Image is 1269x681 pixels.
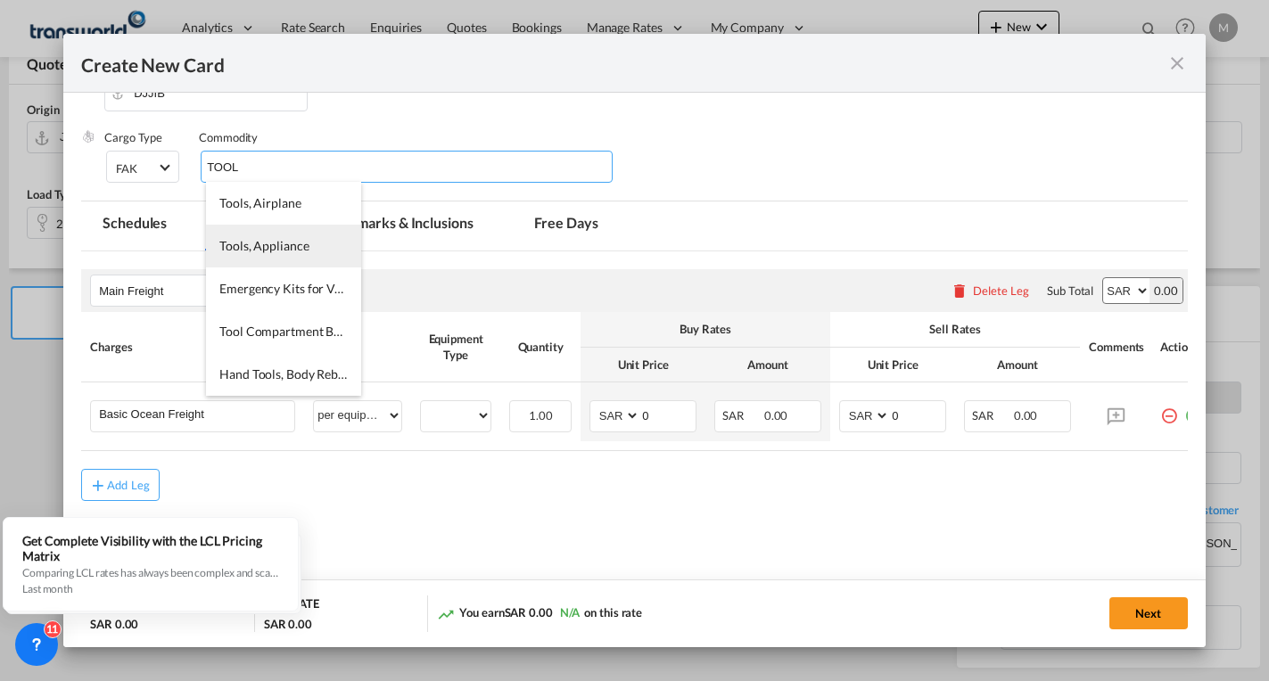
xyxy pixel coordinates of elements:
div: Sell Rates [839,321,1071,337]
div: Equipment Type [420,331,491,363]
md-icon: icon-minus-circle-outline red-400-fg [1160,400,1178,418]
md-select: Select Cargo type: FAK [106,151,179,183]
button: Delete Leg [951,283,1029,298]
input: Chips input. [207,153,370,182]
span: N/A [560,605,581,619]
md-icon: icon-trending-up [437,605,455,623]
md-icon: icon-close fg-AAA8AD m-0 pointer [1166,53,1188,74]
md-icon: icon-plus md-link-fg s20 [89,476,107,494]
span: SAR 0.00 [505,605,553,619]
md-tab-item: Free Days [513,201,620,250]
div: SAR 0.00 [90,616,138,632]
span: 0.00 [764,408,788,423]
span: 1.00 [529,408,553,423]
span: SAR [722,408,762,423]
span: 0.00 [1014,408,1038,423]
span: Tool Compartment Boxes (for Trucks) [219,324,424,339]
th: Amount [955,348,1080,382]
md-input-container: Basic Ocean Freight [91,401,294,428]
th: Unit Price [830,348,955,382]
label: Commodity [199,130,258,144]
md-tab-item: Remarks & Inclusions [319,201,495,250]
button: Add Leg [81,469,160,501]
md-icon: icon-delete [951,282,968,299]
select: per equipment [314,401,401,430]
div: Add Leg [107,480,150,490]
th: Amount [705,348,830,382]
input: 0 [640,401,696,428]
div: Delete Leg [973,283,1029,298]
div: Sub Total [1047,283,1093,299]
div: Charges [90,339,295,355]
input: Enter Port of Discharge [113,80,307,107]
md-chips-wrap: Chips container with autocompletion. Enter the text area, type text to search, and then use the u... [201,151,613,183]
div: Create New Card [81,52,1166,74]
span: SAR [972,408,1011,423]
th: Unit Price [581,348,705,382]
input: Charge Name [99,401,294,428]
th: Action [1151,312,1211,382]
input: 0 [890,401,945,428]
div: FAK [116,161,137,176]
div: 0.00 [1150,278,1182,303]
span: Hand Tools, Body Rebuilder's [219,366,378,382]
th: Comments [1080,312,1151,382]
md-dialog: Create New CardPort ... [63,34,1206,647]
span: Emergency Kits for Vehicles Including First Aid Kit, Tools, etc. [219,281,554,296]
span: Tools, Airplane [219,195,301,210]
span: Tools, Appliance [219,238,309,253]
md-tab-item: Schedules [81,201,188,250]
label: Cargo Type [104,130,162,144]
md-pagination-wrapper: Use the left and right arrow keys to navigate between tabs [81,201,638,250]
img: cargo.png [81,129,95,144]
div: You earn on this rate [437,604,642,623]
button: Next [1109,597,1188,629]
input: Leg Name [99,277,260,304]
div: SAR 0.00 [264,616,312,632]
md-icon: icon-plus-circle-outline green-400-fg [1184,400,1202,418]
div: Buy Rates [589,321,821,337]
div: Quantity [509,339,572,355]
